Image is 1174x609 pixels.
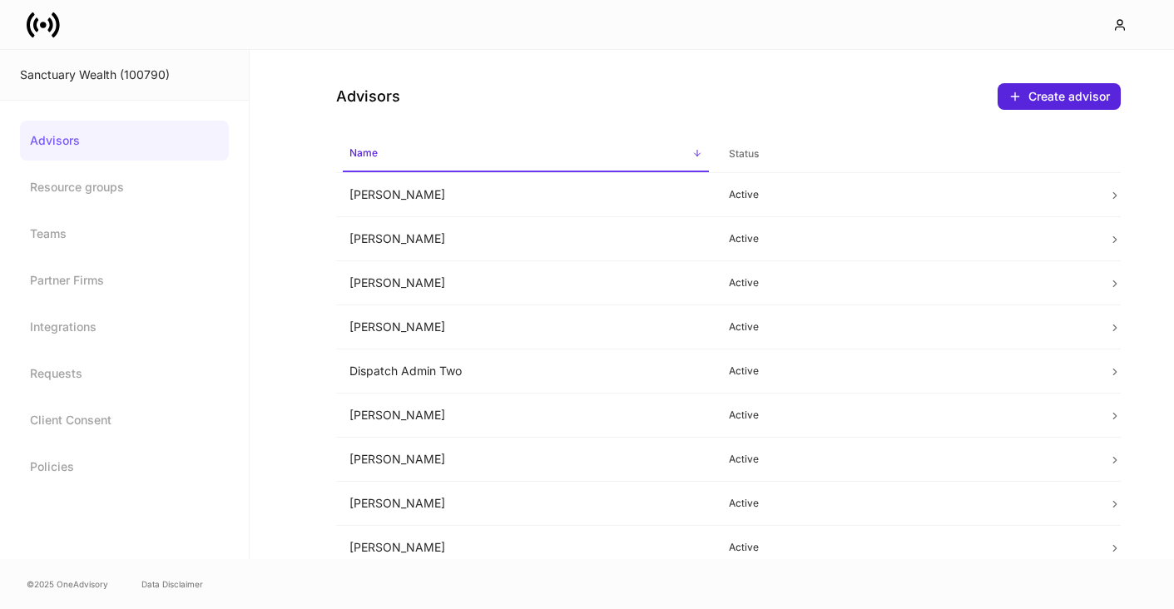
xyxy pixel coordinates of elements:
[141,577,203,591] a: Data Disclaimer
[27,577,108,591] span: © 2025 OneAdvisory
[336,482,716,526] td: [PERSON_NAME]
[20,260,229,300] a: Partner Firms
[1028,88,1110,105] div: Create advisor
[336,349,716,394] td: Dispatch Admin Two
[336,261,716,305] td: [PERSON_NAME]
[336,438,716,482] td: [PERSON_NAME]
[20,400,229,440] a: Client Consent
[998,83,1121,110] button: Create advisor
[336,526,716,570] td: [PERSON_NAME]
[729,453,1082,466] p: Active
[722,137,1088,171] span: Status
[729,364,1082,378] p: Active
[336,394,716,438] td: [PERSON_NAME]
[349,145,378,161] h6: Name
[729,320,1082,334] p: Active
[336,173,716,217] td: [PERSON_NAME]
[336,305,716,349] td: [PERSON_NAME]
[729,276,1082,290] p: Active
[20,307,229,347] a: Integrations
[20,67,229,83] div: Sanctuary Wealth (100790)
[20,447,229,487] a: Policies
[729,497,1082,510] p: Active
[729,188,1082,201] p: Active
[729,232,1082,245] p: Active
[20,354,229,394] a: Requests
[729,146,759,161] h6: Status
[20,214,229,254] a: Teams
[336,217,716,261] td: [PERSON_NAME]
[729,408,1082,422] p: Active
[20,121,229,161] a: Advisors
[20,167,229,207] a: Resource groups
[343,136,709,172] span: Name
[729,541,1082,554] p: Active
[336,87,400,106] h4: Advisors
